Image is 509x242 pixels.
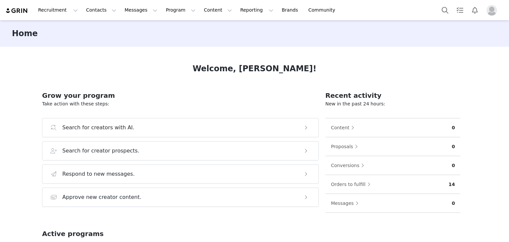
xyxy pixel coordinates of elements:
[331,141,362,152] button: Proposals
[453,3,467,18] a: Tasks
[331,122,358,133] button: Content
[278,3,304,18] a: Brands
[449,181,455,188] p: 14
[331,179,374,190] button: Orders to fulfill
[325,100,460,107] p: New in the past 24 hours:
[452,143,455,150] p: 0
[42,100,319,107] p: Take action with these steps:
[193,63,316,75] h1: Welcome, [PERSON_NAME]!
[162,3,199,18] button: Program
[42,164,319,184] button: Respond to new messages.
[305,3,342,18] a: Community
[82,3,120,18] button: Contacts
[42,118,319,137] button: Search for creators with AI.
[42,91,319,100] h2: Grow your program
[200,3,236,18] button: Content
[42,229,104,239] h2: Active programs
[482,5,504,16] button: Profile
[452,200,455,207] p: 0
[62,124,135,132] h3: Search for creators with AI.
[468,3,482,18] button: Notifications
[62,193,141,201] h3: Approve new creator content.
[452,162,455,169] p: 0
[236,3,277,18] button: Reporting
[438,3,452,18] button: Search
[325,91,460,100] h2: Recent activity
[62,147,140,155] h3: Search for creator prospects.
[42,141,319,160] button: Search for creator prospects.
[42,188,319,207] button: Approve new creator content.
[452,124,455,131] p: 0
[121,3,161,18] button: Messages
[34,3,82,18] button: Recruitment
[486,5,497,16] img: placeholder-profile.jpg
[62,170,135,178] h3: Respond to new messages.
[5,8,28,14] img: grin logo
[12,28,38,39] h3: Home
[331,160,368,171] button: Conversions
[331,198,362,209] button: Messages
